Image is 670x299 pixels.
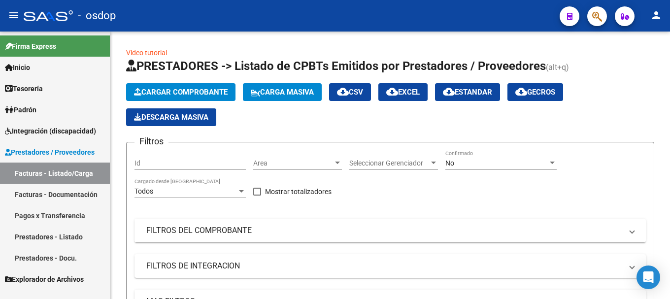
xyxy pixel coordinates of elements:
[636,266,660,289] div: Open Intercom Messenger
[253,159,333,167] span: Area
[243,83,322,101] button: Carga Masiva
[126,108,216,126] app-download-masive: Descarga masiva de comprobantes (adjuntos)
[78,5,116,27] span: - osdop
[146,261,622,271] mat-panel-title: FILTROS DE INTEGRACION
[443,88,492,97] span: Estandar
[134,134,168,148] h3: Filtros
[5,147,95,158] span: Prestadores / Proveedores
[650,9,662,21] mat-icon: person
[5,83,43,94] span: Tesorería
[443,86,455,98] mat-icon: cloud_download
[134,88,228,97] span: Cargar Comprobante
[126,83,235,101] button: Cargar Comprobante
[126,49,167,57] a: Video tutorial
[349,159,429,167] span: Seleccionar Gerenciador
[5,274,84,285] span: Explorador de Archivos
[5,126,96,136] span: Integración (discapacidad)
[265,186,332,198] span: Mostrar totalizadores
[134,113,208,122] span: Descarga Masiva
[445,159,454,167] span: No
[8,9,20,21] mat-icon: menu
[134,187,153,195] span: Todos
[337,88,363,97] span: CSV
[134,219,646,242] mat-expansion-panel-header: FILTROS DEL COMPROBANTE
[507,83,563,101] button: Gecros
[134,254,646,278] mat-expansion-panel-header: FILTROS DE INTEGRACION
[386,88,420,97] span: EXCEL
[5,41,56,52] span: Firma Express
[435,83,500,101] button: Estandar
[5,104,36,115] span: Padrón
[337,86,349,98] mat-icon: cloud_download
[329,83,371,101] button: CSV
[146,225,622,236] mat-panel-title: FILTROS DEL COMPROBANTE
[515,86,527,98] mat-icon: cloud_download
[378,83,428,101] button: EXCEL
[386,86,398,98] mat-icon: cloud_download
[251,88,314,97] span: Carga Masiva
[546,63,569,72] span: (alt+q)
[5,62,30,73] span: Inicio
[126,108,216,126] button: Descarga Masiva
[515,88,555,97] span: Gecros
[126,59,546,73] span: PRESTADORES -> Listado de CPBTs Emitidos por Prestadores / Proveedores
